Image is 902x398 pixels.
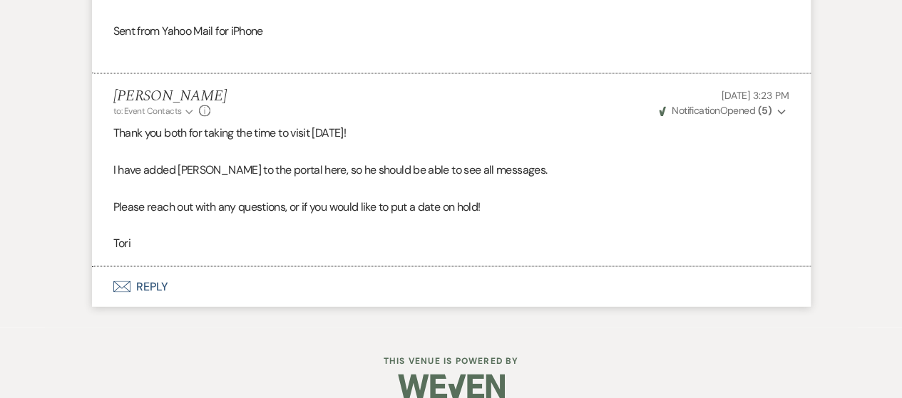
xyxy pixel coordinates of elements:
[92,266,811,306] button: Reply
[721,89,789,102] span: [DATE] 3:23 PM
[672,104,719,117] span: Notification
[113,160,789,179] p: I have added [PERSON_NAME] to the portal here, so he should be able to see all messages.
[113,88,227,105] h5: [PERSON_NAME]
[757,104,771,117] strong: ( 5 )
[113,197,789,216] p: Please reach out with any questions, or if you would like to put a date on hold!
[113,124,789,142] p: Thank you both for taking the time to visit [DATE]!
[113,105,182,117] span: to: Event Contacts
[659,104,772,117] span: Opened
[657,103,789,118] button: NotificationOpened (5)
[113,234,789,252] p: Tori
[113,105,195,117] button: to: Event Contacts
